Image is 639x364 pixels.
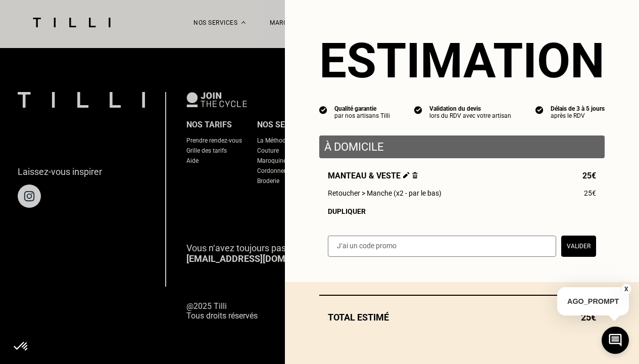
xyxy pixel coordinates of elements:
[334,105,390,112] div: Qualité garantie
[403,172,410,178] img: Éditer
[621,284,631,295] button: X
[535,105,544,114] img: icon list info
[328,171,418,180] span: Manteau & veste
[414,105,422,114] img: icon list info
[324,141,600,153] p: À domicile
[328,189,441,197] span: Retoucher > Manche (x2 - par le bas)
[334,112,390,119] div: par nos artisans Tilli
[429,105,511,112] div: Validation du devis
[319,105,327,114] img: icon list info
[561,236,596,257] button: Valider
[328,236,556,257] input: J‘ai un code promo
[551,112,605,119] div: après le RDV
[557,287,629,315] p: AGO_PROMPT
[429,112,511,119] div: lors du RDV avec votre artisan
[328,207,596,215] div: Dupliquer
[584,189,596,197] span: 25€
[412,172,418,178] img: Supprimer
[582,171,596,180] span: 25€
[319,312,605,323] div: Total estimé
[551,105,605,112] div: Délais de 3 à 5 jours
[319,32,605,89] section: Estimation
